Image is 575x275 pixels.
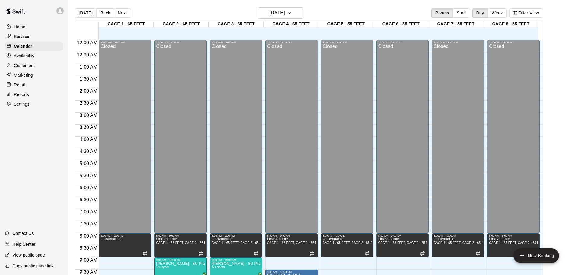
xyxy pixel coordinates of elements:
[5,100,63,109] a: Settings
[265,40,318,233] div: 12:00 AM – 8:00 AM: Closed
[14,101,30,107] p: Settings
[154,40,207,233] div: 12:00 AM – 8:00 AM: Closed
[101,44,149,235] div: Closed
[12,230,34,236] p: Contact Us
[78,257,99,263] span: 9:00 AM
[212,44,260,235] div: Closed
[101,234,149,237] div: 8:00 AM – 9:00 AM
[210,233,262,257] div: 8:00 AM – 9:00 AM: Unavailable
[432,40,484,233] div: 12:00 AM – 8:00 AM: Closed
[14,24,25,30] p: Home
[488,8,507,18] button: Week
[78,125,99,130] span: 3:30 AM
[114,8,131,18] button: Next
[323,241,552,245] span: CAGE 1 - 65 FEET, CAGE 2 - 65 FEET, CAGE 3 - 65 FEET, CAGE 4 - 65 FEET, CAGE 5 - 55 FEET, CAGE 6 ...
[156,234,205,237] div: 8:00 AM – 9:00 AM
[254,251,259,256] span: Recurring event
[156,265,169,269] span: 1/1 spots filled
[5,71,63,80] a: Marketing
[489,44,538,235] div: Closed
[12,252,45,258] p: View public page
[99,233,151,257] div: 8:00 AM – 9:00 AM: Unavailable
[5,42,63,51] div: Calendar
[378,41,427,44] div: 12:00 AM – 8:00 AM
[5,51,63,60] a: Availability
[14,82,25,88] p: Retail
[143,251,148,256] span: Recurring event
[258,7,303,19] button: [DATE]
[267,270,316,273] div: 9:30 AM – 10:30 AM
[212,241,441,245] span: CAGE 1 - 65 FEET, CAGE 2 - 65 FEET, CAGE 3 - 65 FEET, CAGE 4 - 65 FEET, CAGE 5 - 55 FEET, CAGE 6 ...
[323,234,372,237] div: 8:00 AM – 9:00 AM
[14,53,34,59] p: Availability
[365,251,370,256] span: Recurring event
[78,64,99,69] span: 1:00 AM
[321,40,373,233] div: 12:00 AM – 8:00 AM: Closed
[483,21,538,27] div: CAGE 8 - 55 FEET
[78,209,99,214] span: 7:00 AM
[78,113,99,118] span: 3:00 AM
[14,91,29,98] p: Reports
[75,52,99,57] span: 12:30 AM
[212,234,260,237] div: 8:00 AM – 9:00 AM
[209,21,264,27] div: CAGE 3 - 65 FEET
[101,41,149,44] div: 12:00 AM – 8:00 AM
[212,265,225,269] span: 1/1 spots filled
[267,41,316,44] div: 12:00 AM – 8:00 AM
[321,233,373,257] div: 8:00 AM – 9:00 AM: Unavailable
[428,21,483,27] div: CAGE 7 - 55 FEET
[431,8,453,18] button: Rooms
[14,62,35,69] p: Customers
[270,9,285,17] h6: [DATE]
[323,44,372,235] div: Closed
[156,44,205,235] div: Closed
[5,61,63,70] a: Customers
[78,270,99,275] span: 9:30 AM
[78,221,99,226] span: 7:30 AM
[75,8,97,18] button: [DATE]
[309,251,314,256] span: Recurring event
[12,241,35,247] p: Help Center
[509,8,543,18] button: Filter View
[198,251,203,256] span: Recurring event
[420,251,425,256] span: Recurring event
[376,40,429,233] div: 12:00 AM – 8:00 AM: Closed
[210,40,262,233] div: 12:00 AM – 8:00 AM: Closed
[5,22,63,31] a: Home
[472,8,488,18] button: Day
[373,21,428,27] div: CAGE 6 - 55 FEET
[212,258,260,261] div: 9:00 AM – 10:00 AM
[433,234,482,237] div: 8:00 AM – 9:00 AM
[432,233,484,257] div: 8:00 AM – 9:00 AM: Unavailable
[489,41,538,44] div: 12:00 AM – 8:00 AM
[156,41,205,44] div: 12:00 AM – 8:00 AM
[78,149,99,154] span: 4:30 AM
[154,233,207,257] div: 8:00 AM – 9:00 AM: Unavailable
[378,44,427,235] div: Closed
[212,41,260,44] div: 12:00 AM – 8:00 AM
[99,40,151,233] div: 12:00 AM – 8:00 AM: Closed
[78,233,99,238] span: 8:00 AM
[154,21,209,27] div: CAGE 2 - 65 FEET
[453,8,470,18] button: Staff
[376,233,429,257] div: 8:00 AM – 9:00 AM: Unavailable
[99,21,154,27] div: CAGE 1 - 65 FEET
[5,90,63,99] a: Reports
[5,80,63,89] a: Retail
[156,241,385,245] span: CAGE 1 - 65 FEET, CAGE 2 - 65 FEET, CAGE 3 - 65 FEET, CAGE 4 - 65 FEET, CAGE 5 - 55 FEET, CAGE 6 ...
[78,161,99,166] span: 5:00 AM
[487,40,540,233] div: 12:00 AM – 8:00 AM: Closed
[433,44,482,235] div: Closed
[12,263,53,269] p: Copy public page link
[267,234,316,237] div: 8:00 AM – 9:00 AM
[78,88,99,94] span: 2:00 AM
[156,258,205,261] div: 9:00 AM – 10:00 AM
[78,137,99,142] span: 4:00 AM
[487,233,540,257] div: 8:00 AM – 9:00 AM: Unavailable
